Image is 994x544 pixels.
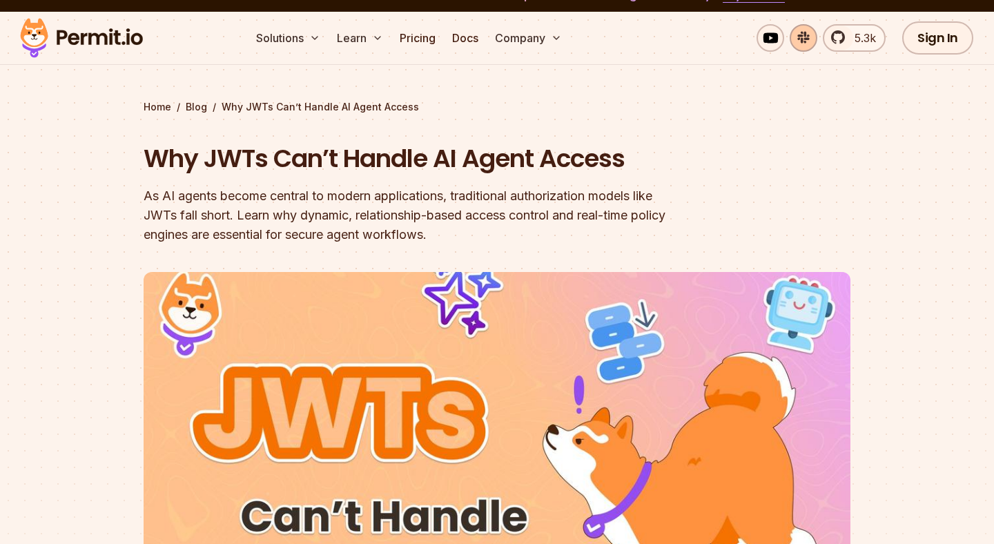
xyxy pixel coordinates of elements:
button: Learn [331,24,389,52]
div: As AI agents become central to modern applications, traditional authorization models like JWTs fa... [144,186,674,244]
button: Company [489,24,567,52]
a: Home [144,100,171,114]
h1: Why JWTs Can’t Handle AI Agent Access [144,142,674,176]
a: Pricing [394,24,441,52]
img: Permit logo [14,14,149,61]
a: Blog [186,100,207,114]
button: Solutions [251,24,326,52]
span: 5.3k [846,30,876,46]
div: / / [144,100,850,114]
a: 5.3k [823,24,886,52]
a: Docs [447,24,484,52]
a: Sign In [902,21,973,55]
